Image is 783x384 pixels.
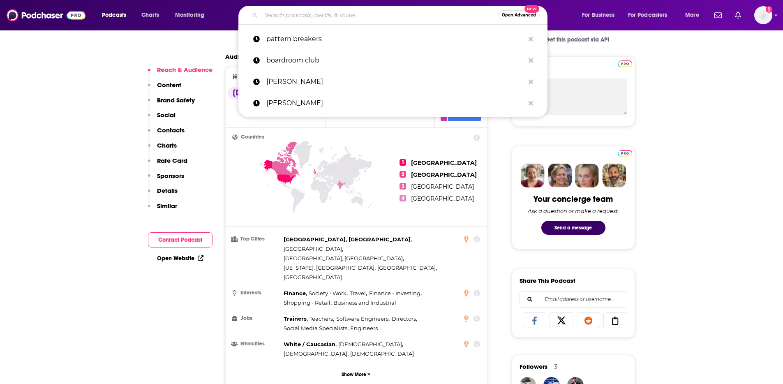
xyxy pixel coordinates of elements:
h3: Top Cities [232,236,280,242]
span: Followers [520,363,547,370]
span: Get this podcast via API [545,36,609,43]
span: , [310,314,334,324]
p: Rate Card [157,157,187,164]
div: 3 [554,363,557,370]
span: New [524,5,539,13]
span: Society - Work [309,290,346,296]
span: [DEMOGRAPHIC_DATA] [338,341,402,347]
img: Podchaser Pro [618,60,632,67]
button: Contacts [148,126,185,141]
span: Engineers [350,325,378,331]
span: Travel [350,290,366,296]
div: Search followers [520,291,627,308]
a: Podchaser - Follow, Share and Rate Podcasts [7,7,85,23]
img: User Profile [754,6,772,24]
span: , [392,314,417,324]
span: Logged in as inkhouseNYC [754,6,772,24]
a: Open Website [157,255,203,262]
button: open menu [679,9,709,22]
a: Pro website [618,149,632,157]
span: , [284,340,337,349]
img: Jules Profile [575,164,599,187]
span: , [284,263,376,273]
img: Barbara Profile [548,164,572,187]
h3: Interests [232,290,280,296]
span: [GEOGRAPHIC_DATA], [GEOGRAPHIC_DATA] [284,236,411,243]
a: Share on Reddit [577,312,601,328]
button: Show profile menu [754,6,772,24]
img: Jon Profile [602,164,626,187]
span: [GEOGRAPHIC_DATA] [411,159,477,167]
p: pattern breakers [266,28,524,50]
span: [GEOGRAPHIC_DATA] [284,274,342,280]
a: Charts [136,9,164,22]
span: 1 [400,159,406,166]
p: Brand Safety [157,96,195,104]
span: White / Caucasian [284,341,335,347]
p: ivan zhao [266,93,524,114]
p: Details [157,187,178,194]
span: Trainers [284,315,307,322]
input: Email address or username... [527,291,620,307]
svg: Add a profile image [766,6,772,13]
a: pattern breakers [238,28,547,50]
p: Content [157,81,181,89]
span: Social Media Specialists [284,325,347,331]
span: Business and Industrial [333,299,396,306]
div: [DEMOGRAPHIC_DATA] [228,87,323,99]
label: My Notes [520,64,627,79]
span: [GEOGRAPHIC_DATA] [411,195,474,202]
span: For Business [582,9,614,21]
button: open menu [96,9,137,22]
span: , [336,314,390,324]
span: Finance - Investing [369,290,420,296]
span: Teachers [310,315,333,322]
span: , [377,263,437,273]
button: Brand Safety [148,96,195,111]
a: Pro website [618,59,632,67]
span: Open Advanced [502,13,536,17]
span: 2 [400,171,406,178]
span: , [284,289,307,298]
span: , [284,298,332,308]
p: Contacts [157,126,185,134]
span: Shopping - Retail [284,299,330,306]
span: Finance [284,290,306,296]
p: Show More [342,372,366,377]
button: Rate Card [148,157,187,172]
a: Show notifications dropdown [711,8,725,22]
span: , [284,244,343,254]
p: boardroom club [266,50,524,71]
span: , [284,235,412,244]
span: 3 [400,183,406,190]
img: Sydney Profile [521,164,545,187]
span: , [284,324,349,333]
p: Social [157,111,176,119]
a: [PERSON_NAME] [238,93,547,114]
span: Directors [392,315,416,322]
span: , [369,289,422,298]
span: For Podcasters [628,9,668,21]
input: Search podcasts, credits, & more... [261,9,498,22]
span: [GEOGRAPHIC_DATA] [377,264,436,271]
p: Reach & Audience [157,66,212,74]
p: Sponsors [157,172,184,180]
button: Contact Podcast [148,232,212,248]
span: [GEOGRAPHIC_DATA], [GEOGRAPHIC_DATA] [284,255,403,261]
a: [PERSON_NAME] [238,71,547,93]
button: Content [148,81,181,96]
a: boardroom club [238,50,547,71]
span: Podcasts [102,9,126,21]
div: Search podcasts, credits, & more... [246,6,555,25]
span: Charts [141,9,159,21]
h2: Audience Demographics [225,53,300,60]
button: open menu [576,9,625,22]
span: , [284,314,308,324]
h3: Ethnicities [232,341,280,347]
button: Send a message [541,221,605,235]
span: , [284,254,404,263]
button: Social [148,111,176,126]
a: Show notifications dropdown [732,8,744,22]
button: open menu [623,9,679,22]
span: [DEMOGRAPHIC_DATA] [350,350,414,357]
